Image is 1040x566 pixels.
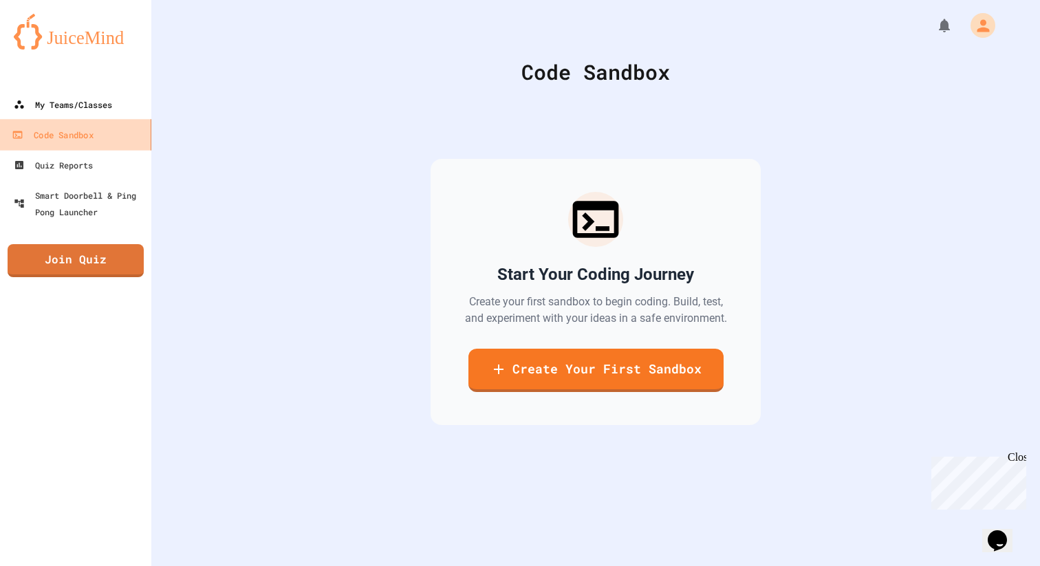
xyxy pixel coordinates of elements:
div: Code Sandbox [186,56,1006,87]
iframe: chat widget [926,451,1026,510]
a: Join Quiz [8,244,144,277]
div: My Teams/Classes [14,96,112,113]
div: My Notifications [911,14,956,37]
div: Smart Doorbell & Ping Pong Launcher [14,187,146,220]
iframe: chat widget [982,511,1026,552]
div: Chat with us now!Close [6,6,95,87]
div: My Account [956,10,999,41]
div: Quiz Reports [14,157,93,173]
img: logo-orange.svg [14,14,138,50]
h2: Start Your Coding Journey [497,263,694,285]
a: Create Your First Sandbox [468,349,724,392]
p: Create your first sandbox to begin coding. Build, test, and experiment with your ideas in a safe ... [464,294,728,327]
div: Code Sandbox [12,127,93,144]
